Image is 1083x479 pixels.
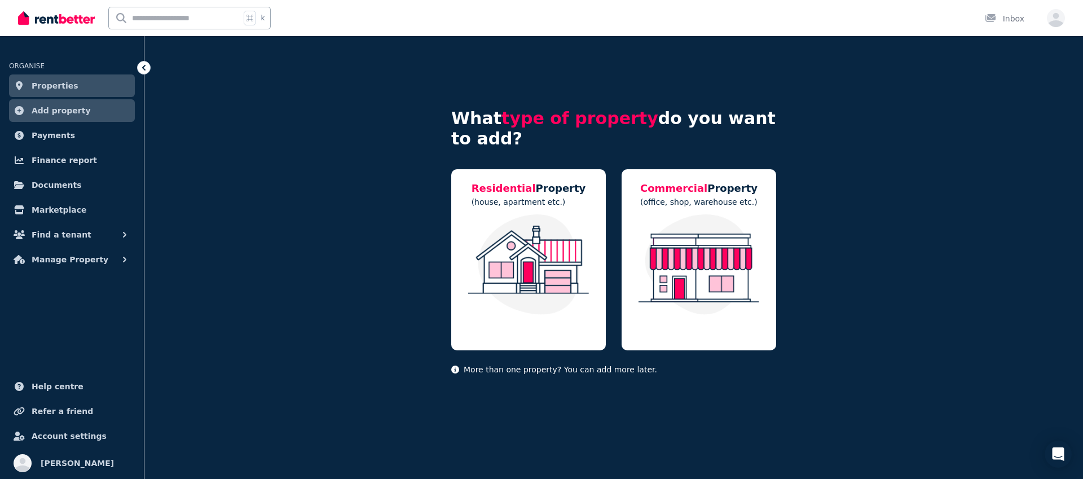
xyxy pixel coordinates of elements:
[9,99,135,122] a: Add property
[451,108,776,149] h4: What do you want to add?
[9,425,135,447] a: Account settings
[9,149,135,172] a: Finance report
[32,405,93,418] span: Refer a friend
[9,199,135,221] a: Marketplace
[1045,441,1072,468] div: Open Intercom Messenger
[9,174,135,196] a: Documents
[32,104,91,117] span: Add property
[32,253,108,266] span: Manage Property
[32,178,82,192] span: Documents
[9,223,135,246] button: Find a tenant
[9,124,135,147] a: Payments
[32,429,107,443] span: Account settings
[32,79,78,93] span: Properties
[501,108,658,128] span: type of property
[640,196,758,208] p: (office, shop, warehouse etc.)
[32,203,86,217] span: Marketplace
[463,214,595,315] img: Residential Property
[640,181,758,196] h5: Property
[41,456,114,470] span: [PERSON_NAME]
[640,182,707,194] span: Commercial
[451,364,776,375] p: More than one property? You can add more later.
[985,13,1024,24] div: Inbox
[32,129,75,142] span: Payments
[32,153,97,167] span: Finance report
[472,196,586,208] p: (house, apartment etc.)
[261,14,265,23] span: k
[633,214,765,315] img: Commercial Property
[9,74,135,97] a: Properties
[9,400,135,423] a: Refer a friend
[472,181,586,196] h5: Property
[18,10,95,27] img: RentBetter
[9,62,45,70] span: ORGANISE
[9,375,135,398] a: Help centre
[32,228,91,241] span: Find a tenant
[9,248,135,271] button: Manage Property
[32,380,83,393] span: Help centre
[472,182,536,194] span: Residential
